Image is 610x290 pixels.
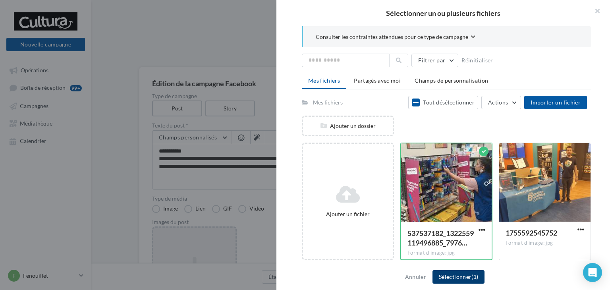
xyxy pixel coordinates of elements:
[415,77,488,84] span: Champs de personnalisation
[432,270,485,284] button: Sélectionner(1)
[481,96,521,109] button: Actions
[313,99,343,106] div: Mes fichiers
[408,96,478,109] button: Tout désélectionner
[506,228,557,237] span: 1755592545752
[471,273,478,280] span: (1)
[303,122,393,130] div: Ajouter un dossier
[402,272,429,282] button: Annuler
[583,263,602,282] div: Open Intercom Messenger
[488,99,508,106] span: Actions
[407,229,474,247] span: 537537182_1322559119496885_7976504031646183696_n
[531,99,581,106] span: Importer un fichier
[316,33,468,41] span: Consulter les contraintes attendues pour ce type de campagne
[506,240,584,247] div: Format d'image: jpg
[411,54,458,67] button: Filtrer par
[308,77,340,84] span: Mes fichiers
[306,210,390,218] div: Ajouter un fichier
[524,96,587,109] button: Importer un fichier
[458,56,496,65] button: Réinitialiser
[289,10,597,17] h2: Sélectionner un ou plusieurs fichiers
[354,77,401,84] span: Partagés avec moi
[407,249,485,257] div: Format d'image: jpg
[316,33,475,43] button: Consulter les contraintes attendues pour ce type de campagne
